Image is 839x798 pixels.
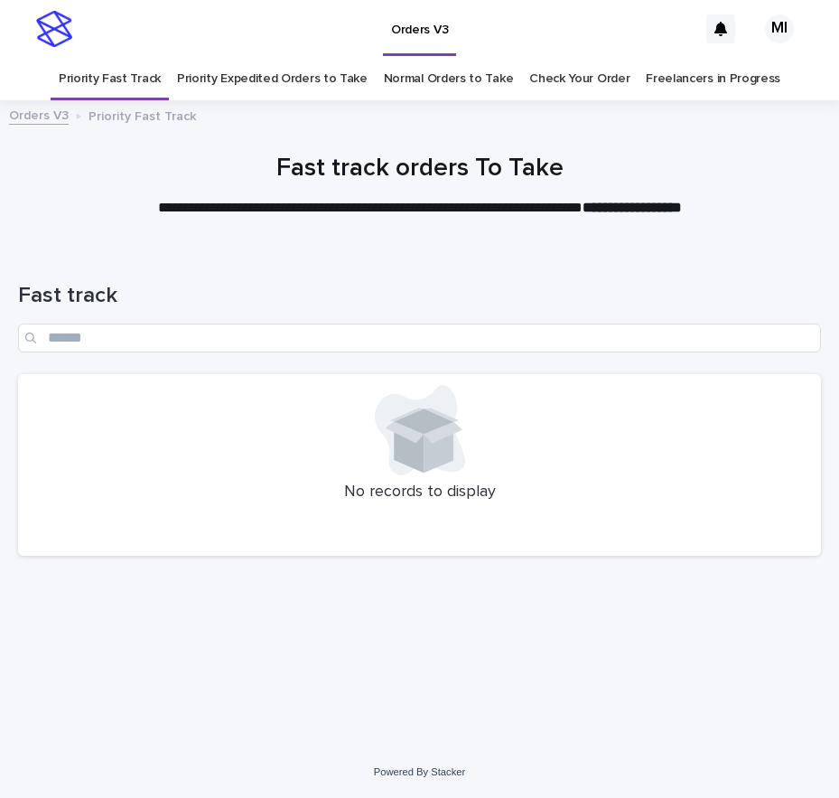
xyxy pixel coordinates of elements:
h1: Fast track orders To Take [18,154,821,184]
img: stacker-logo-s-only.png [36,11,72,47]
a: Check Your Order [529,58,629,100]
div: MI [765,14,794,43]
a: Orders V3 [9,104,69,125]
a: Normal Orders to Take [384,58,514,100]
a: Priority Fast Track [59,58,161,100]
a: Freelancers in Progress [646,58,780,100]
p: Priority Fast Track [89,105,196,125]
p: No records to display [29,483,810,502]
a: Powered By Stacker [374,766,465,777]
input: Search [18,324,821,352]
h1: Fast track [18,283,821,309]
a: Priority Expedited Orders to Take [177,58,368,100]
